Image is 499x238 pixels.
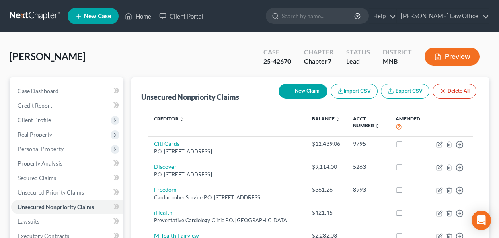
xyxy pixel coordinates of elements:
div: Status [346,48,370,57]
a: Discover [154,163,177,170]
a: Secured Claims [11,171,123,185]
a: [PERSON_NAME] Law Office [397,9,489,23]
div: Lead [346,57,370,66]
a: Creditor unfold_more [154,116,184,122]
div: Unsecured Nonpriority Claims [141,92,239,102]
a: Citi Cards [154,140,179,147]
span: Case Dashboard [18,87,59,94]
span: Unsecured Priority Claims [18,189,84,196]
a: Home [121,9,155,23]
div: 9795 [353,140,383,148]
div: Cardmember Service P.O. [STREET_ADDRESS] [154,194,299,201]
div: 8993 [353,186,383,194]
a: Export CSV [381,84,429,99]
div: MNB [383,57,412,66]
div: P.O. [STREET_ADDRESS] [154,171,299,178]
div: District [383,48,412,57]
div: Chapter [304,57,333,66]
a: iHealth [154,209,172,216]
a: Help [369,9,396,23]
button: Preview [425,48,480,66]
div: 25-42670 [263,57,291,66]
div: Open Intercom Messenger [472,211,491,230]
div: Case [263,48,291,57]
a: Credit Report [11,98,123,113]
a: Freedom [154,186,177,193]
span: Client Profile [18,116,51,123]
div: $12,439.06 [312,140,340,148]
div: $9,114.00 [312,163,340,171]
a: Acct Number unfold_more [353,116,380,128]
div: Chapter [304,48,333,57]
div: $421.45 [312,209,340,217]
th: Amended [389,111,430,136]
a: Case Dashboard [11,84,123,98]
span: Property Analysis [18,160,62,167]
div: P.O. [STREET_ADDRESS] [154,148,299,155]
div: $361.26 [312,186,340,194]
input: Search by name... [282,8,355,23]
a: Client Portal [155,9,207,23]
span: New Case [84,13,111,19]
button: Delete All [433,84,476,99]
button: Import CSV [331,84,378,99]
i: unfold_more [335,117,340,122]
i: unfold_more [179,117,184,122]
div: Preventative Cardiology Clinic P.O. [GEOGRAPHIC_DATA] [154,217,299,224]
a: Unsecured Nonpriority Claims [11,200,123,214]
a: Property Analysis [11,156,123,171]
span: Lawsuits [18,218,39,225]
span: Credit Report [18,102,52,109]
span: Secured Claims [18,174,56,181]
span: Real Property [18,131,52,138]
div: 5263 [353,163,383,171]
span: Personal Property [18,145,64,152]
a: Balance unfold_more [312,116,340,122]
button: New Claim [279,84,327,99]
a: Lawsuits [11,214,123,229]
span: 7 [328,57,331,65]
span: Unsecured Nonpriority Claims [18,203,94,210]
a: Unsecured Priority Claims [11,185,123,200]
span: [PERSON_NAME] [10,50,86,62]
i: unfold_more [375,124,380,128]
